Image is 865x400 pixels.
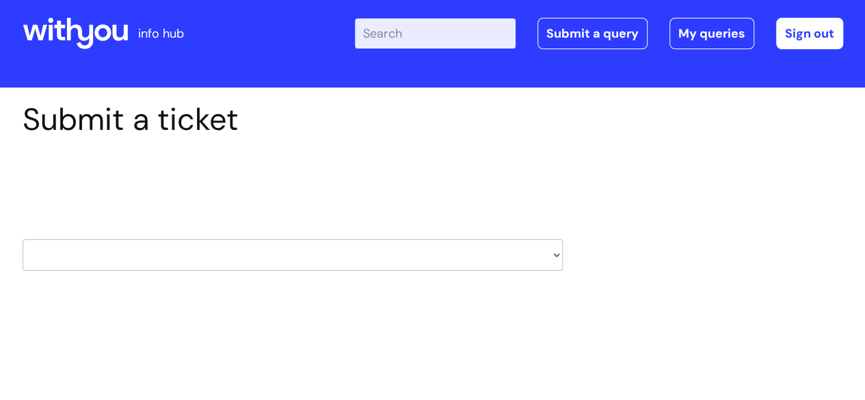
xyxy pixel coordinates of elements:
h2: Select issue type [23,170,563,195]
a: Sign out [776,18,843,49]
h1: Submit a ticket [23,101,563,138]
input: Search [355,18,516,49]
p: info hub [138,23,184,44]
div: | - [355,18,843,49]
a: Submit a query [537,18,648,49]
a: My queries [669,18,754,49]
